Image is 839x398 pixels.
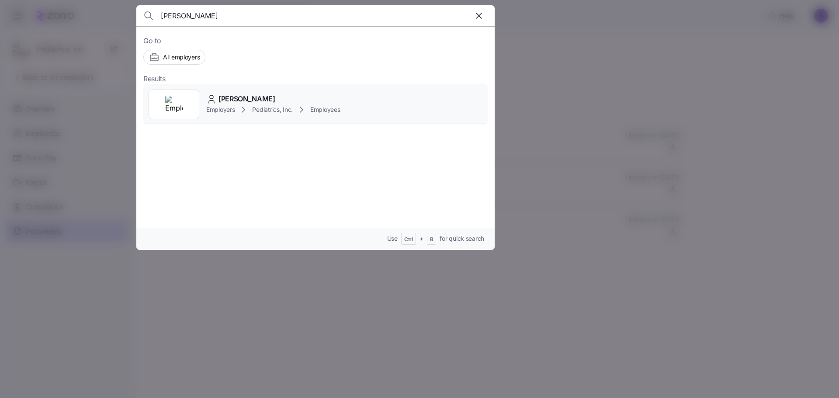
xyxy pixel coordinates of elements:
button: All employers [143,50,205,65]
span: Results [143,73,166,84]
span: Ctrl [404,236,413,243]
span: All employers [163,53,200,62]
span: [PERSON_NAME] [218,93,275,104]
span: Pediatrics, Inc. [252,105,293,114]
span: Employers [206,105,235,114]
span: Employees [310,105,340,114]
span: B [430,236,433,243]
img: Employer logo [165,96,183,113]
span: + [419,234,423,243]
span: for quick search [440,234,484,243]
span: Use [387,234,398,243]
span: Go to [143,35,488,46]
